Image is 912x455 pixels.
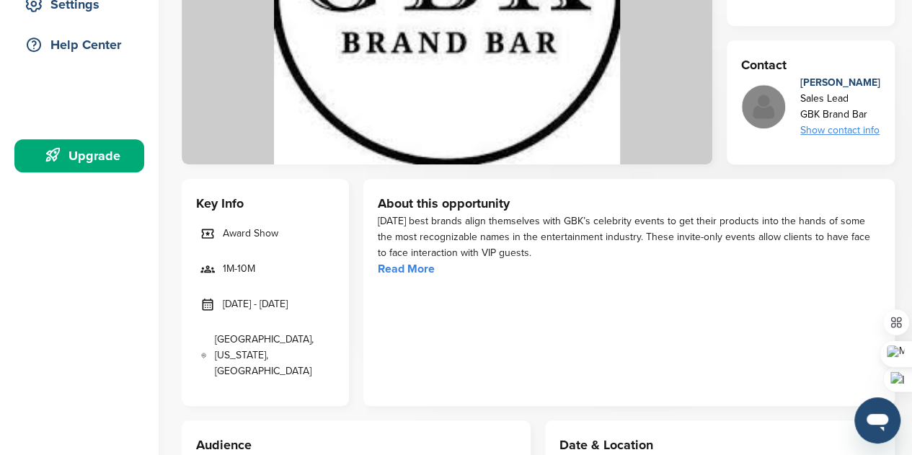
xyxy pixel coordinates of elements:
div: GBK Brand Bar [800,107,880,123]
div: [PERSON_NAME] [800,75,880,91]
h3: Key Info [196,193,335,213]
span: Award Show [223,226,278,242]
div: Sales Lead [800,91,880,107]
iframe: Button to launch messaging window [854,397,900,443]
h3: Contact [741,55,880,75]
div: Upgrade [22,143,144,169]
a: Upgrade [14,139,144,172]
a: Read More [378,262,435,276]
h3: Audience [196,435,516,455]
a: Help Center [14,28,144,61]
h3: About this opportunity [378,193,880,213]
span: 1M-10M [223,261,255,277]
div: [DATE] best brands align themselves with GBK’s celebrity events to get their products into the ha... [378,213,880,261]
h3: Date & Location [559,435,880,455]
img: Missing [742,85,785,128]
div: Help Center [22,32,144,58]
span: [GEOGRAPHIC_DATA], [US_STATE], [GEOGRAPHIC_DATA] [215,332,330,379]
span: [DATE] - [DATE] [223,296,288,312]
div: Show contact info [800,123,880,138]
